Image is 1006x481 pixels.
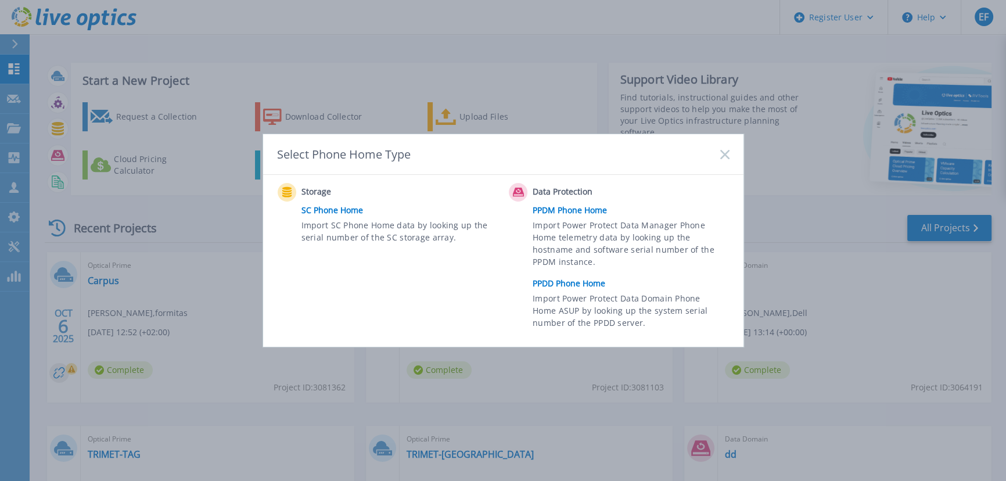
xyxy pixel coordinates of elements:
[533,292,726,332] span: Import Power Protect Data Domain Phone Home ASUP by looking up the system serial number of the PP...
[533,275,735,292] a: PPDD Phone Home
[533,219,726,272] span: Import Power Protect Data Manager Phone Home telemetry data by looking up the hostname and softwa...
[277,146,412,162] div: Select Phone Home Type
[301,202,504,219] a: SC Phone Home
[533,202,735,219] a: PPDM Phone Home
[301,219,495,246] span: Import SC Phone Home data by looking up the serial number of the SC storage array.
[301,185,417,199] span: Storage
[533,185,648,199] span: Data Protection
